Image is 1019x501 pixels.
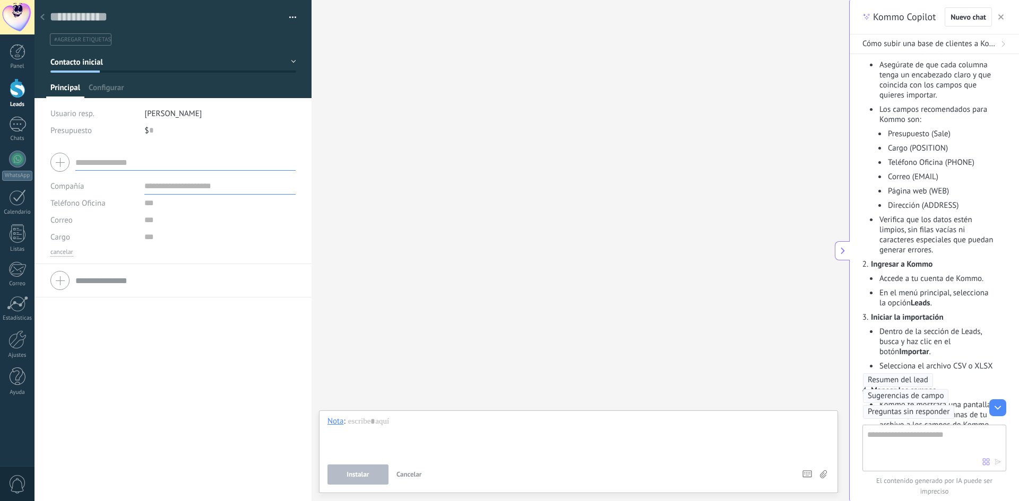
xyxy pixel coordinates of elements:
[396,470,422,479] span: Cancelar
[2,315,33,322] div: Estadísticas
[50,248,73,257] button: cancelar
[50,109,94,119] span: Usuario resp.
[887,186,994,196] li: Página web (WEB)
[50,215,73,225] span: Correo
[887,143,994,153] li: Cargo (POSITION)
[878,361,994,381] li: Selecciona el archivo CSV o XLSX que preparaste.
[50,105,137,122] div: Usuario resp.
[868,391,944,401] span: Sugerencias de campo
[392,464,426,485] button: Cancelar
[850,34,1019,54] button: Cómo subir una base de clientes a Kommo como leads
[50,228,136,245] div: Cargo
[50,233,70,241] span: Cargo
[951,13,986,21] span: Nuevo chat
[145,109,202,119] span: [PERSON_NAME]
[878,60,994,100] li: Asegúrate de que cada columna tenga un encabezado claro y que coincida con los campos que quieres...
[2,246,33,253] div: Listas
[871,312,944,322] strong: Iniciar la importación
[145,122,296,139] div: $
[50,195,106,212] button: Teléfono Oficina
[50,212,73,228] button: Correo
[2,63,33,70] div: Panel
[862,476,1006,497] span: El contenido generado por IA puede ser impreciso
[878,215,994,255] li: Verifica que los datos estén limpios, sin filas vacías ni caracteres especiales que puedan genera...
[50,198,106,208] span: Teléfono Oficina
[863,373,933,387] button: Resumen del lead
[2,389,33,396] div: Ayuda
[862,39,998,49] span: Cómo subir una base de clientes a Kommo como leads
[868,375,928,385] span: Resumen del lead
[878,288,994,308] li: En el menú principal, selecciona la opción .
[2,280,33,287] div: Correo
[863,405,954,419] button: Preguntas sin responder
[899,347,929,357] strong: Importar
[873,11,936,23] span: Kommo Copilot
[2,171,32,181] div: WhatsApp
[50,182,84,190] label: Compañía
[878,274,994,284] li: Accede a tu cuenta de Kommo.
[89,83,124,98] span: Configurar
[945,7,992,27] button: Nuevo chat
[887,129,994,139] li: Presupuesto (Sale)
[50,122,137,139] div: Presupuesto
[887,157,994,168] li: Teléfono Oficina (PHONE)
[54,36,111,43] span: #agregar etiquetas
[887,172,994,182] li: Correo (EMAIL)
[868,407,949,417] span: Preguntas sin responder
[911,298,930,308] strong: Leads
[871,259,932,269] strong: Ingresar a Kommo
[347,471,369,478] span: Instalar
[344,416,346,427] span: :
[327,464,388,485] button: Instalar
[2,135,33,142] div: Chats
[878,104,994,210] li: Los campos recomendados para Kommo son:
[863,389,948,403] button: Sugerencias de campo
[2,209,33,216] div: Calendario
[50,126,92,136] span: Presupuesto
[887,200,994,210] li: Dirección (ADDRESS)
[2,352,33,359] div: Ajustes
[50,83,80,98] span: Principal
[2,101,33,108] div: Leads
[878,327,994,357] li: Dentro de la sección de Leads, busca y haz clic en el botón .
